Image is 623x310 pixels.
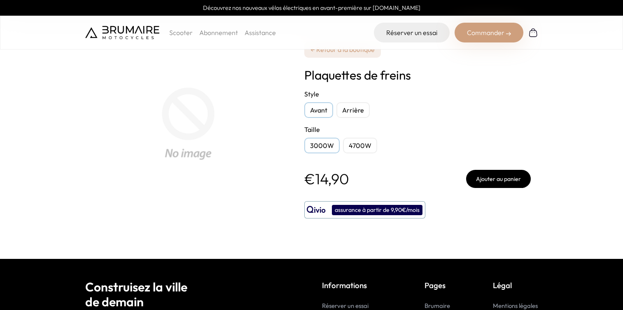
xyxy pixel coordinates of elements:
img: logo qivio [307,205,326,215]
img: Brumaire Motocycles [85,26,159,39]
img: Panier [528,28,538,38]
p: Scooter [169,28,193,38]
div: 4700W [343,138,377,153]
img: right-arrow-2.png [506,31,511,36]
h2: Construisez la ville de demain [85,279,301,309]
div: 3000W [304,138,340,153]
div: Commander [455,23,523,42]
a: Assistance [245,28,276,37]
button: Ajouter au panier [466,170,531,188]
div: assurance à partir de 9,90€/mois [332,205,422,215]
p: €14,90 [304,171,349,187]
a: Brumaire [425,302,450,310]
div: Avant [304,102,333,118]
button: assurance à partir de 9,90€/mois [304,201,425,218]
div: Arrière [336,102,370,118]
p: Légal [493,279,538,291]
h2: Style [304,89,531,99]
a: Réserver un essai [322,302,369,310]
p: Informations [322,279,387,291]
a: Réserver un essai [374,23,450,42]
h1: Plaquettes de freins [304,68,531,82]
h2: Taille [304,124,531,134]
a: Mentions légales [493,302,538,310]
p: Pages [425,279,455,291]
a: Abonnement [199,28,238,37]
